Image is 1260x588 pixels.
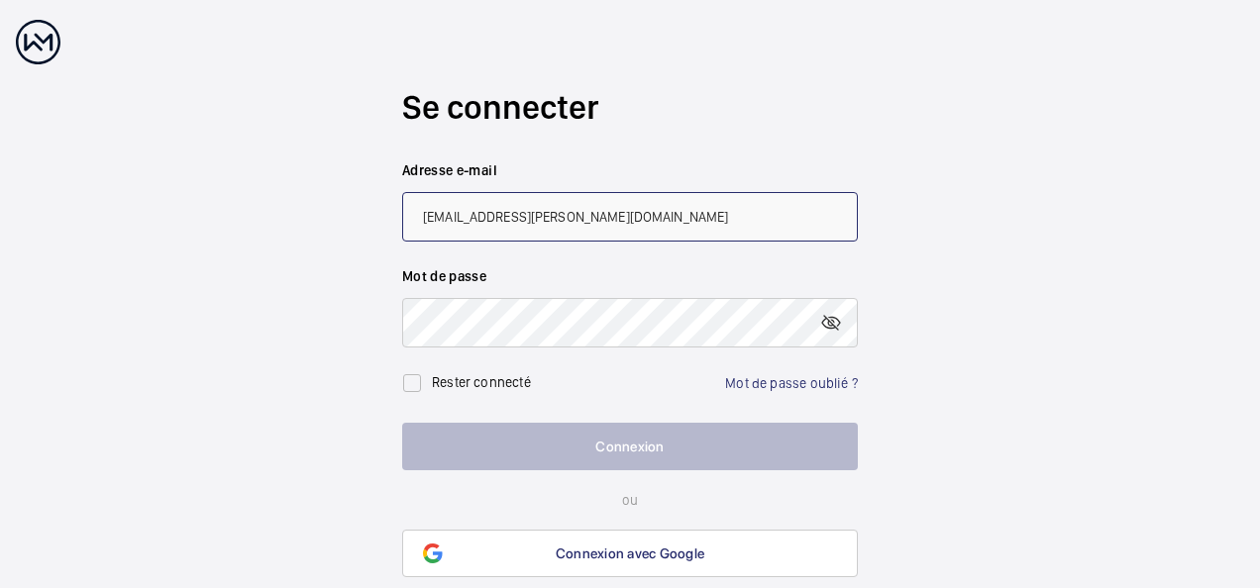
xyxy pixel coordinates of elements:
h2: Se connecter [402,84,858,131]
span: Connexion avec Google [556,545,704,561]
p: ou [402,490,858,510]
label: Adresse e-mail [402,160,858,180]
a: Mot de passe oublié ? [725,375,858,391]
label: Mot de passe [402,266,858,286]
button: Connexion [402,423,858,470]
input: Votre adresse e-mail [402,192,858,242]
label: Rester connecté [432,374,531,390]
